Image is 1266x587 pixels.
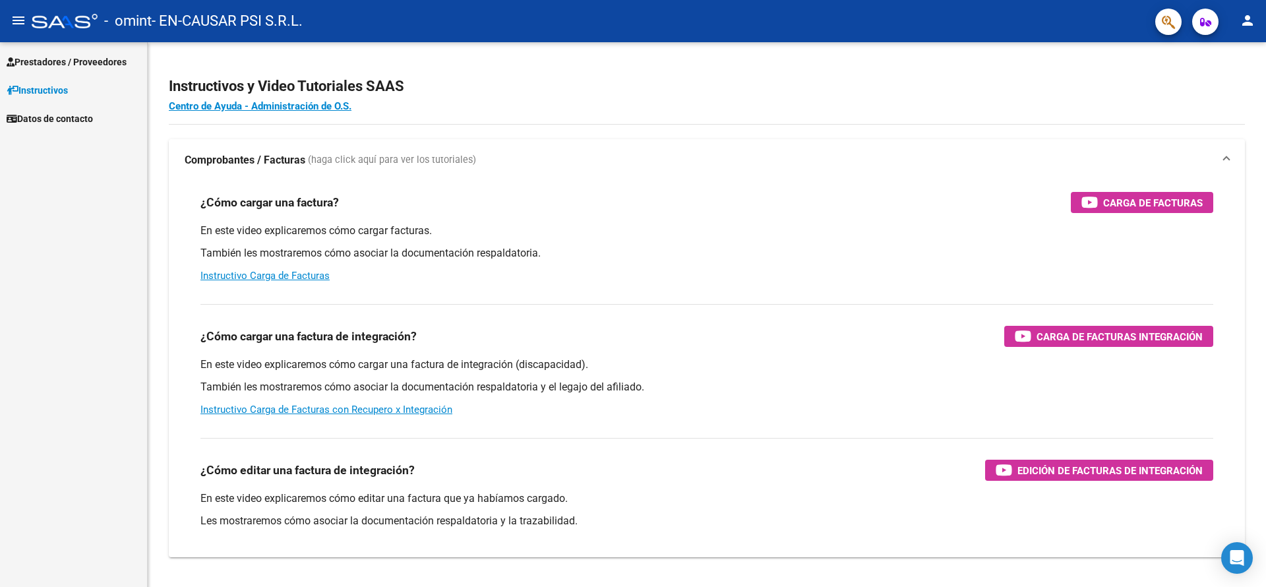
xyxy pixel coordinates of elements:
[200,327,417,346] h3: ¿Cómo cargar una factura de integración?
[169,181,1245,557] div: Comprobantes / Facturas (haga click aquí para ver los tutoriales)
[1004,326,1213,347] button: Carga de Facturas Integración
[985,460,1213,481] button: Edición de Facturas de integración
[104,7,152,36] span: - omint
[1103,195,1203,211] span: Carga de Facturas
[1240,13,1255,28] mat-icon: person
[7,83,68,98] span: Instructivos
[185,153,305,168] strong: Comprobantes / Facturas
[1221,542,1253,574] div: Open Intercom Messenger
[152,7,303,36] span: - EN-CAUSAR PSI S.R.L.
[7,111,93,126] span: Datos de contacto
[200,461,415,479] h3: ¿Cómo editar una factura de integración?
[200,270,330,282] a: Instructivo Carga de Facturas
[1071,192,1213,213] button: Carga de Facturas
[200,357,1213,372] p: En este video explicaremos cómo cargar una factura de integración (discapacidad).
[200,193,339,212] h3: ¿Cómo cargar una factura?
[7,55,127,69] span: Prestadores / Proveedores
[200,404,452,416] a: Instructivo Carga de Facturas con Recupero x Integración
[308,153,476,168] span: (haga click aquí para ver los tutoriales)
[169,100,351,112] a: Centro de Ayuda - Administración de O.S.
[169,139,1245,181] mat-expansion-panel-header: Comprobantes / Facturas (haga click aquí para ver los tutoriales)
[200,224,1213,238] p: En este video explicaremos cómo cargar facturas.
[200,514,1213,528] p: Les mostraremos cómo asociar la documentación respaldatoria y la trazabilidad.
[169,74,1245,99] h2: Instructivos y Video Tutoriales SAAS
[200,491,1213,506] p: En este video explicaremos cómo editar una factura que ya habíamos cargado.
[200,246,1213,261] p: También les mostraremos cómo asociar la documentación respaldatoria.
[200,380,1213,394] p: También les mostraremos cómo asociar la documentación respaldatoria y el legajo del afiliado.
[11,13,26,28] mat-icon: menu
[1037,328,1203,345] span: Carga de Facturas Integración
[1017,462,1203,479] span: Edición de Facturas de integración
